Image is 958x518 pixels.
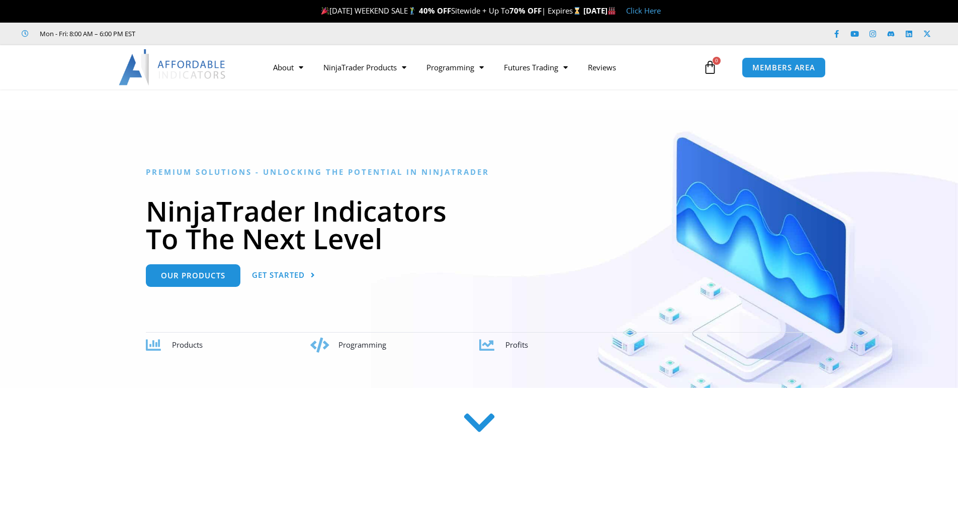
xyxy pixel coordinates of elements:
iframe: Customer reviews powered by Trustpilot [149,29,300,39]
a: Click Here [626,6,661,16]
span: Profits [505,340,528,350]
a: Our Products [146,264,240,287]
span: Our Products [161,272,225,279]
img: 🏌️‍♂️ [408,7,416,15]
strong: 70% OFF [509,6,542,16]
strong: 40% OFF [419,6,451,16]
a: Programming [416,56,494,79]
img: 🎉 [321,7,329,15]
h1: NinjaTrader Indicators To The Next Level [146,197,812,252]
a: Futures Trading [494,56,578,79]
span: [DATE] WEEKEND SALE Sitewide + Up To | Expires [319,6,583,16]
a: Reviews [578,56,626,79]
span: Get Started [252,271,305,279]
a: 0 [688,53,732,82]
a: About [263,56,313,79]
span: 0 [713,57,721,65]
h6: Premium Solutions - Unlocking the Potential in NinjaTrader [146,167,812,177]
span: Programming [338,340,386,350]
a: Get Started [252,264,315,287]
img: LogoAI | Affordable Indicators – NinjaTrader [119,49,227,85]
a: MEMBERS AREA [742,57,826,78]
img: 🏭 [608,7,616,15]
nav: Menu [263,56,701,79]
a: NinjaTrader Products [313,56,416,79]
span: Products [172,340,203,350]
span: Mon - Fri: 8:00 AM – 6:00 PM EST [37,28,135,40]
img: ⌛ [573,7,581,15]
strong: [DATE] [583,6,616,16]
span: MEMBERS AREA [752,64,815,71]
